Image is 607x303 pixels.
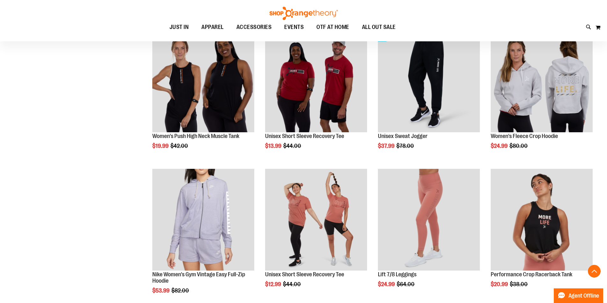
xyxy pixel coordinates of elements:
span: $78.00 [396,143,415,149]
a: Product image for Lift 7/8 Leggings [378,169,480,272]
span: $64.00 [397,281,416,287]
a: Performance Crop Racerback Tank [491,271,572,278]
a: Lift 7/8 Leggings [378,271,416,278]
a: Nike Women's Gym Vintage Easy Full-Zip Hoodie [152,271,245,284]
span: $20.99 [491,281,509,287]
span: ACCESSORIES [236,20,272,34]
span: $38.00 [510,281,529,287]
a: Women's Fleece Crop Hoodie [491,133,558,139]
a: Product image for Push High Neck Muscle Tank [152,31,254,134]
span: $24.99 [378,281,396,287]
a: Product image for Unisex SS Recovery Tee [265,31,367,134]
div: product [488,28,596,166]
div: product [149,28,257,166]
img: Product image for Unisex Short Sleeve Recovery Tee [265,169,367,271]
a: Product image for Unisex Sweat JoggerSALE [378,31,480,134]
button: Back To Top [588,265,601,278]
img: Product image for Push High Neck Muscle Tank [152,31,254,133]
span: Agent Offline [568,293,599,299]
img: Product image for Unisex Sweat Jogger [378,31,480,133]
a: Product image for Performance Crop Racerback Tank [491,169,593,272]
span: JUST IN [170,20,189,34]
a: Unisex Short Sleeve Recovery Tee [265,271,344,278]
button: Agent Offline [554,288,603,303]
span: $42.00 [170,143,189,149]
span: $13.99 [265,143,282,149]
a: Product image for Nike Gym Vintage Easy Full Zip Hoodie [152,169,254,272]
img: Product image for Lift 7/8 Leggings [378,169,480,271]
span: OTF AT HOME [316,20,349,34]
div: product [262,28,370,166]
img: Product image for Nike Gym Vintage Easy Full Zip Hoodie [152,169,254,271]
a: Women's Push High Neck Muscle Tank [152,133,239,139]
span: $19.99 [152,143,170,149]
span: $24.99 [491,143,509,149]
img: Product image for Womens Fleece Crop Hoodie [491,31,593,133]
span: EVENTS [284,20,304,34]
img: Product image for Unisex SS Recovery Tee [265,31,367,133]
a: Unisex Short Sleeve Recovery Tee [265,133,344,139]
span: ALL OUT SALE [362,20,396,34]
a: Product image for Womens Fleece Crop Hoodie [491,31,593,134]
img: Product image for Performance Crop Racerback Tank [491,169,593,271]
span: $44.00 [283,281,302,287]
span: $12.99 [265,281,282,287]
span: $53.99 [152,287,170,294]
img: Shop Orangetheory [269,7,339,20]
a: Unisex Sweat Jogger [378,133,428,139]
div: product [375,28,483,166]
span: $82.00 [171,287,190,294]
span: $44.00 [283,143,302,149]
span: APPAREL [201,20,224,34]
span: $37.99 [378,143,395,149]
a: Product image for Unisex Short Sleeve Recovery Tee [265,169,367,272]
span: $80.00 [509,143,529,149]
